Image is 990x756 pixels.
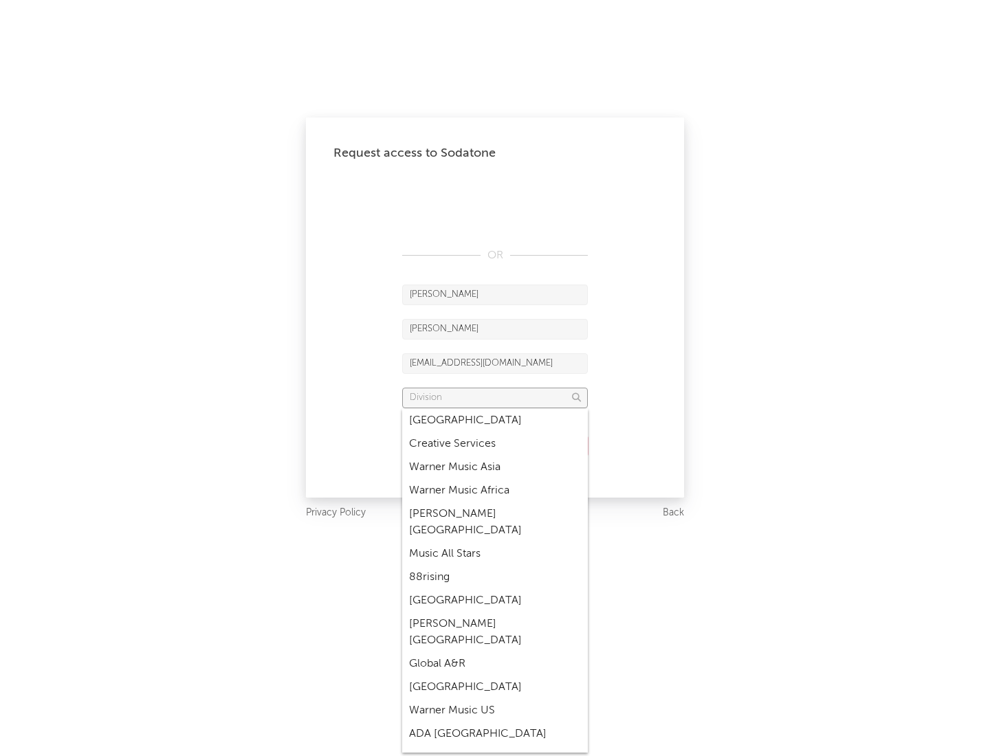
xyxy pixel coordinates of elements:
[402,479,588,502] div: Warner Music Africa
[402,456,588,479] div: Warner Music Asia
[402,432,588,456] div: Creative Services
[402,502,588,542] div: [PERSON_NAME] [GEOGRAPHIC_DATA]
[402,247,588,264] div: OR
[306,504,366,522] a: Privacy Policy
[402,612,588,652] div: [PERSON_NAME] [GEOGRAPHIC_DATA]
[402,542,588,566] div: Music All Stars
[402,589,588,612] div: [GEOGRAPHIC_DATA]
[402,285,588,305] input: First Name
[333,145,657,162] div: Request access to Sodatone
[402,319,588,340] input: Last Name
[402,566,588,589] div: 88rising
[402,699,588,722] div: Warner Music US
[402,353,588,374] input: Email
[663,504,684,522] a: Back
[402,388,588,408] input: Division
[402,722,588,746] div: ADA [GEOGRAPHIC_DATA]
[402,652,588,676] div: Global A&R
[402,409,588,432] div: [GEOGRAPHIC_DATA]
[402,676,588,699] div: [GEOGRAPHIC_DATA]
